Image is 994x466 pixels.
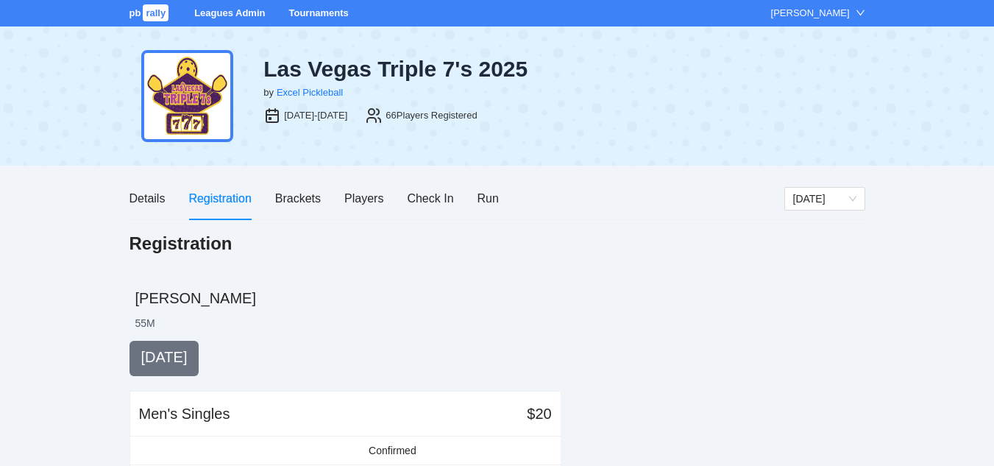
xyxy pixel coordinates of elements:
[129,232,232,255] h1: Registration
[129,7,171,18] a: pbrally
[188,189,251,208] div: Registration
[527,403,551,424] div: $20
[141,50,233,142] img: tiple-sevens-24.png
[141,349,188,365] span: [DATE]
[856,8,865,18] span: down
[139,403,230,424] div: Men's Singles
[793,188,856,210] span: Friday
[263,85,274,100] div: by
[407,189,453,208] div: Check In
[284,108,347,123] div: [DATE]-[DATE]
[478,189,499,208] div: Run
[288,7,348,18] a: Tournaments
[263,56,608,82] div: Las Vegas Triple 7's 2025
[194,7,265,18] a: Leagues Admin
[344,189,383,208] div: Players
[275,189,321,208] div: Brackets
[386,108,477,123] div: 66 Players Registered
[143,4,168,21] span: rally
[363,437,422,465] td: Confirmed
[771,6,850,21] div: [PERSON_NAME]
[135,288,865,308] h2: [PERSON_NAME]
[135,316,155,331] li: 55 M
[277,87,343,98] a: Excel Pickleball
[129,189,166,208] div: Details
[129,7,141,18] span: pb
